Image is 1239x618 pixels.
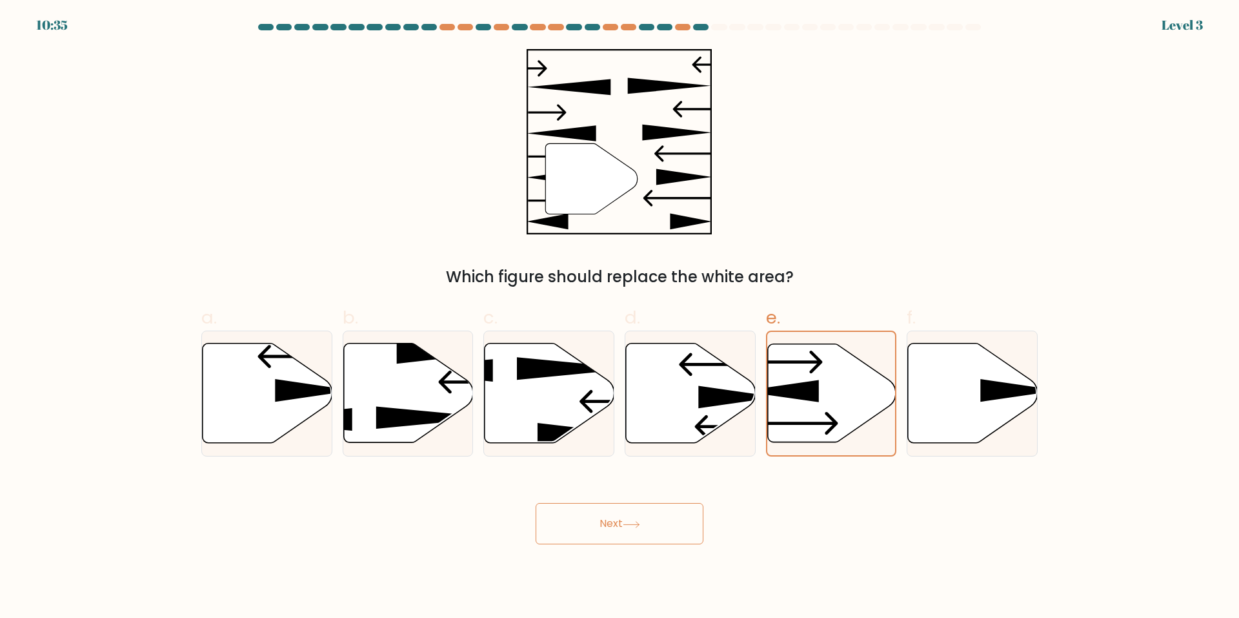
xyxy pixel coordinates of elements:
div: Which figure should replace the white area? [209,265,1030,289]
span: b. [343,305,358,330]
span: e. [766,305,780,330]
span: f. [907,305,916,330]
button: Next [536,503,703,544]
div: Level 3 [1162,15,1203,35]
span: c. [483,305,498,330]
g: " [546,143,638,214]
span: d. [625,305,640,330]
div: 10:35 [36,15,68,35]
span: a. [201,305,217,330]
